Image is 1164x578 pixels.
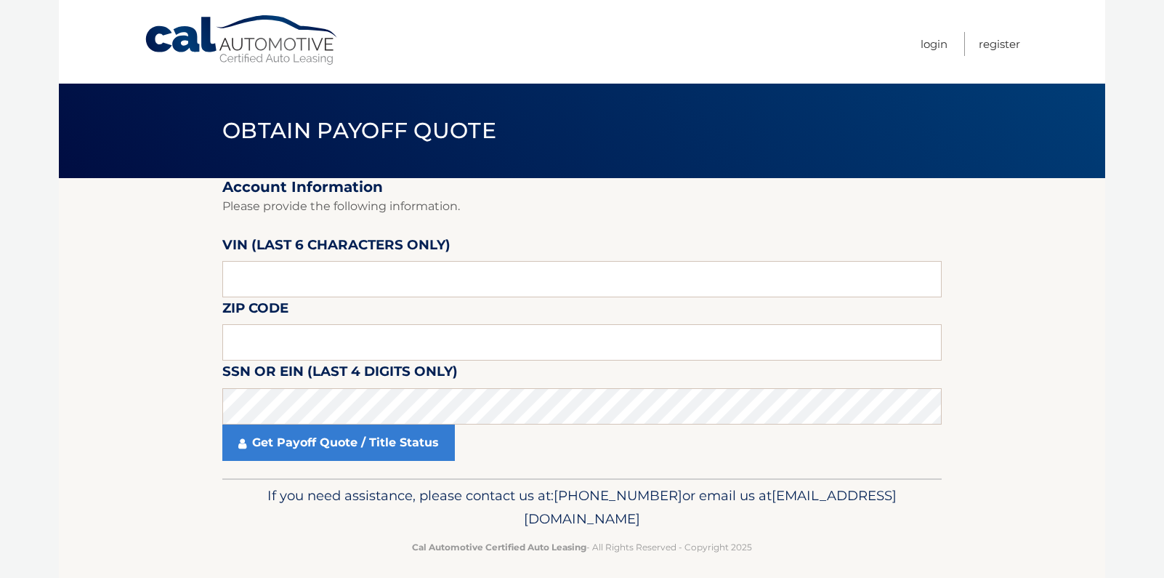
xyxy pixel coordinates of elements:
[222,178,942,196] h2: Account Information
[222,117,496,144] span: Obtain Payoff Quote
[412,542,586,553] strong: Cal Automotive Certified Auto Leasing
[222,196,942,217] p: Please provide the following information.
[144,15,340,66] a: Cal Automotive
[222,361,458,388] label: SSN or EIN (last 4 digits only)
[921,32,947,56] a: Login
[222,234,450,261] label: VIN (last 6 characters only)
[222,297,288,324] label: Zip Code
[232,484,932,531] p: If you need assistance, please contact us at: or email us at
[232,539,932,555] p: - All Rights Reserved - Copyright 2025
[979,32,1020,56] a: Register
[554,487,682,504] span: [PHONE_NUMBER]
[222,425,455,461] a: Get Payoff Quote / Title Status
